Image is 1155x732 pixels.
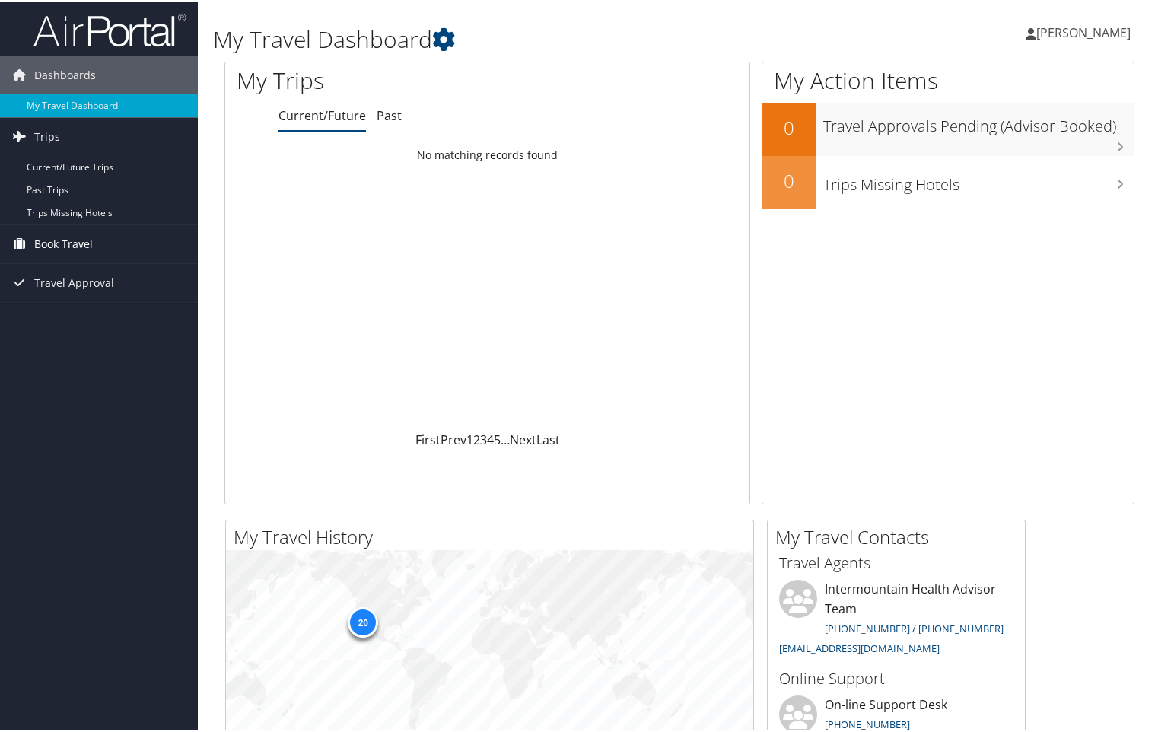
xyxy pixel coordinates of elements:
[762,113,816,138] h2: 0
[762,154,1134,207] a: 0Trips Missing Hotels
[772,578,1021,659] li: Intermountain Health Advisor Team
[775,522,1025,548] h2: My Travel Contacts
[487,429,494,446] a: 4
[825,619,1004,633] a: [PHONE_NUMBER] / [PHONE_NUMBER]
[234,522,753,548] h2: My Travel History
[494,429,501,446] a: 5
[823,106,1134,135] h3: Travel Approvals Pending (Advisor Booked)
[480,429,487,446] a: 3
[33,10,186,46] img: airportal-logo.png
[278,105,366,122] a: Current/Future
[510,429,536,446] a: Next
[348,604,378,635] div: 20
[473,429,480,446] a: 2
[377,105,402,122] a: Past
[779,639,940,653] a: [EMAIL_ADDRESS][DOMAIN_NAME]
[825,715,910,729] a: [PHONE_NUMBER]
[225,139,749,167] td: No matching records found
[779,666,1013,687] h3: Online Support
[34,116,60,154] span: Trips
[213,21,835,53] h1: My Travel Dashboard
[34,54,96,92] span: Dashboards
[466,429,473,446] a: 1
[237,62,520,94] h1: My Trips
[823,164,1134,193] h3: Trips Missing Hotels
[779,550,1013,571] h3: Travel Agents
[762,166,816,192] h2: 0
[762,62,1134,94] h1: My Action Items
[1036,22,1131,39] span: [PERSON_NAME]
[34,223,93,261] span: Book Travel
[536,429,560,446] a: Last
[501,429,510,446] span: …
[1026,8,1146,53] a: [PERSON_NAME]
[441,429,466,446] a: Prev
[34,262,114,300] span: Travel Approval
[762,100,1134,154] a: 0Travel Approvals Pending (Advisor Booked)
[415,429,441,446] a: First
